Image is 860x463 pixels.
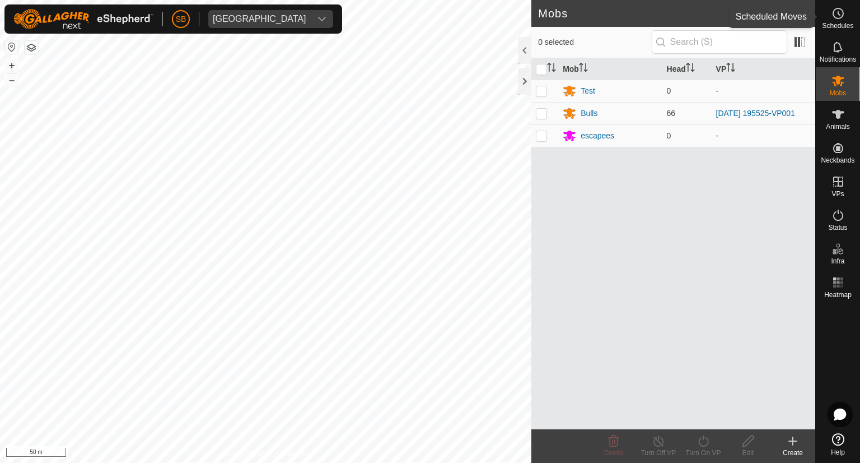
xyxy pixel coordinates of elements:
[558,58,662,80] th: Mob
[824,291,852,298] span: Heatmap
[13,9,153,29] img: Gallagher Logo
[830,90,846,96] span: Mobs
[821,157,854,164] span: Neckbands
[726,448,770,458] div: Edit
[581,108,597,119] div: Bulls
[667,86,671,95] span: 0
[581,130,614,142] div: escapees
[538,36,651,48] span: 0 selected
[311,10,333,28] div: dropdown trigger
[581,85,595,97] div: Test
[636,448,681,458] div: Turn Off VP
[831,258,844,265] span: Infra
[538,7,798,20] h2: Mobs
[716,109,795,118] a: [DATE] 195525-VP001
[822,22,853,29] span: Schedules
[686,64,695,73] p-sorticon: Activate to sort
[579,64,588,73] p-sorticon: Activate to sort
[712,58,815,80] th: VP
[820,56,856,63] span: Notifications
[726,64,735,73] p-sorticon: Activate to sort
[176,13,186,25] span: SB
[277,448,310,459] a: Contact Us
[604,449,624,457] span: Delete
[770,448,815,458] div: Create
[5,59,18,72] button: +
[652,30,787,54] input: Search (S)
[5,40,18,54] button: Reset Map
[831,449,845,456] span: Help
[667,109,676,118] span: 66
[712,124,815,147] td: -
[667,131,671,140] span: 0
[712,80,815,102] td: -
[798,5,804,22] span: 3
[25,41,38,54] button: Map Layers
[828,224,847,231] span: Status
[816,429,860,460] a: Help
[208,10,311,28] span: Tangihanga station
[831,191,844,197] span: VPs
[222,448,264,459] a: Privacy Policy
[547,64,556,73] p-sorticon: Activate to sort
[681,448,726,458] div: Turn On VP
[5,73,18,87] button: –
[662,58,712,80] th: Head
[213,15,306,24] div: [GEOGRAPHIC_DATA]
[826,123,850,130] span: Animals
